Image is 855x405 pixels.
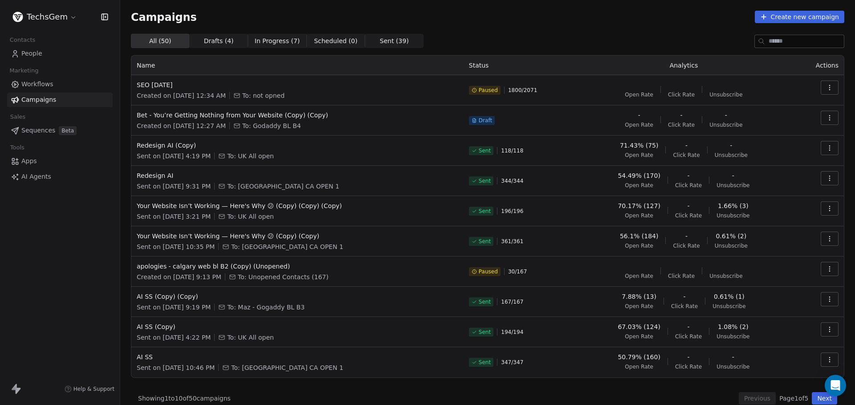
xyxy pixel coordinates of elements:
[717,182,749,189] span: Unsubscribe
[625,303,653,310] span: Open Rate
[779,394,808,403] span: Page 1 of 5
[793,56,844,75] th: Actions
[137,91,226,100] span: Created on [DATE] 12:34 AM
[479,177,491,184] span: Sent
[21,80,53,89] span: Workflows
[732,353,734,361] span: -
[314,36,358,46] span: Scheduled ( 0 )
[684,292,686,301] span: -
[137,333,211,342] span: Sent on [DATE] 4:22 PM
[137,152,211,160] span: Sent on [DATE] 4:19 PM
[618,322,660,331] span: 67.03% (124)
[7,92,113,107] a: Campaigns
[137,212,211,221] span: Sent on [DATE] 3:21 PM
[242,121,301,130] span: To: Godaddy BL B4
[21,172,51,181] span: AI Agents
[6,141,28,154] span: Tools
[501,177,523,184] span: 344 / 344
[137,121,226,130] span: Created on [DATE] 12:27 AM
[625,152,653,159] span: Open Rate
[501,208,523,215] span: 196 / 196
[12,12,23,22] img: Untitled%20design.png
[27,11,68,23] span: TechsGem
[673,242,700,249] span: Click Rate
[501,359,523,366] span: 347 / 347
[675,182,702,189] span: Click Rate
[137,292,458,301] span: AI SS (Copy) (Copy)
[501,329,523,336] span: 194 / 194
[625,182,653,189] span: Open Rate
[812,392,837,405] button: Next
[131,56,464,75] th: Name
[227,152,274,160] span: To: UK All open
[59,126,77,135] span: Beta
[137,111,458,120] span: Bet - You’re Getting Nothing from Your Website (Copy) (Copy)
[137,303,211,312] span: Sent on [DATE] 9:19 PM
[717,212,749,219] span: Unsubscribe
[501,298,523,305] span: 167 / 167
[825,375,846,396] div: Open Intercom Messenger
[712,303,745,310] span: Unsubscribe
[685,232,688,241] span: -
[479,298,491,305] span: Sent
[137,353,458,361] span: AI SS
[227,182,339,191] span: To: USA CA OPEN 1
[65,385,114,393] a: Help & Support
[204,36,234,46] span: Drafts ( 4 )
[479,208,491,215] span: Sent
[73,385,114,393] span: Help & Support
[673,152,700,159] span: Click Rate
[138,394,231,403] span: Showing 1 to 10 of 50 campaigns
[508,268,527,275] span: 30 / 167
[625,212,653,219] span: Open Rate
[242,91,285,100] span: To: not opned
[479,359,491,366] span: Sent
[137,171,458,180] span: Redesign AI
[7,154,113,168] a: Apps
[671,303,698,310] span: Click Rate
[479,117,492,124] span: Draft
[622,292,656,301] span: 7.88% (13)
[479,268,498,275] span: Paused
[137,201,458,210] span: Your Website Isn’t Working — Here's Why 😕 (Copy) (Copy) (Copy)
[131,11,197,23] span: Campaigns
[668,121,695,128] span: Click Rate
[137,80,458,89] span: SEO [DATE]
[717,333,749,340] span: Unsubscribe
[21,49,42,58] span: People
[675,333,702,340] span: Click Rate
[714,292,745,301] span: 0.61% (1)
[709,121,742,128] span: Unsubscribe
[687,322,689,331] span: -
[7,123,113,138] a: SequencesBeta
[137,262,458,271] span: apologies - calgary web bl B2 (Copy) (Unopened)
[227,303,305,312] span: To: Maz - Gogaddy BL B3
[717,363,749,370] span: Unsubscribe
[709,273,742,280] span: Unsubscribe
[638,111,640,120] span: -
[625,242,653,249] span: Open Rate
[137,242,215,251] span: Sent on [DATE] 10:35 PM
[668,91,695,98] span: Click Rate
[137,232,458,241] span: Your Website Isn’t Working — Here's Why 😕 (Copy) (Copy)
[137,273,221,281] span: Created on [DATE] 9:13 PM
[725,111,727,120] span: -
[501,238,523,245] span: 361 / 361
[575,56,793,75] th: Analytics
[715,242,748,249] span: Unsubscribe
[687,201,689,210] span: -
[11,9,79,24] button: TechsGem
[479,87,498,94] span: Paused
[668,273,695,280] span: Click Rate
[6,33,39,47] span: Contacts
[231,242,343,251] span: To: USA CA OPEN 1
[7,169,113,184] a: AI Agents
[716,232,746,241] span: 0.61% (2)
[739,392,776,405] button: Previous
[7,77,113,92] a: Workflows
[687,171,689,180] span: -
[6,64,42,77] span: Marketing
[618,353,660,361] span: 50.79% (160)
[675,212,702,219] span: Click Rate
[479,329,491,336] span: Sent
